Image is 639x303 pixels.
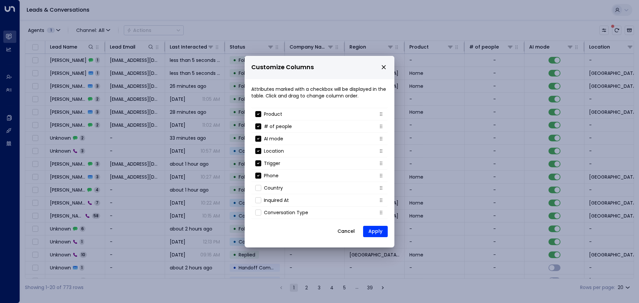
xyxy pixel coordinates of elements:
p: AI mode [264,135,283,142]
p: Phone [264,172,279,179]
button: close [381,64,387,70]
button: Cancel [332,226,360,237]
p: # of people [264,123,292,130]
span: Customize Columns [251,63,314,72]
p: Location [264,148,284,154]
p: Product [264,111,282,117]
p: Trigger [264,160,280,167]
p: Conversation Type [264,209,308,216]
p: Inquired At [264,197,289,204]
button: Apply [363,226,388,237]
p: Country [264,185,283,191]
p: Attributes marked with a checkbox will be displayed in the table. Click and drag to change column... [251,86,388,99]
